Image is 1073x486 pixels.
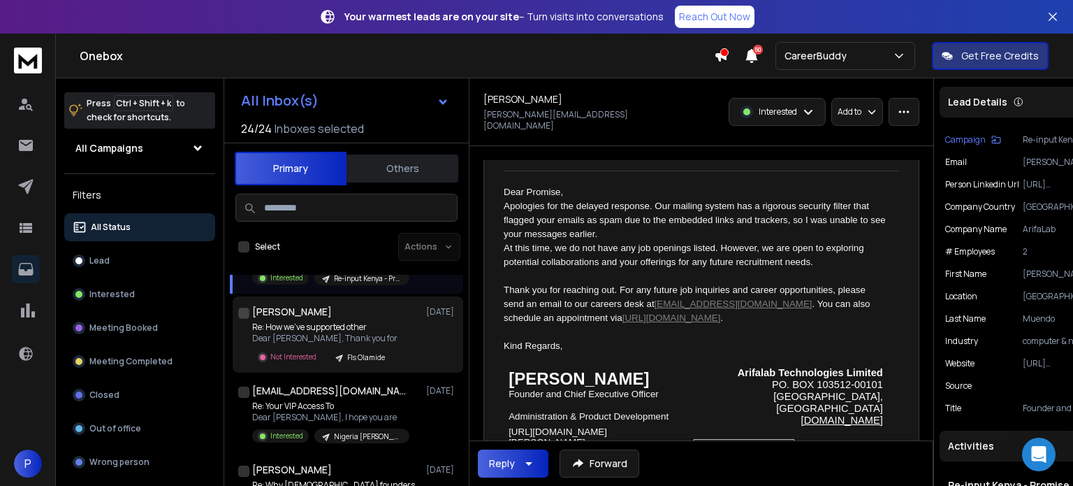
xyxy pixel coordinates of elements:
[945,403,961,414] p: title
[252,305,332,319] h1: [PERSON_NAME]
[675,6,754,28] a: Reach Out Now
[80,48,714,64] h1: Onebox
[945,291,977,302] p: location
[801,415,883,426] a: [DOMAIN_NAME]
[64,381,215,409] button: Closed
[89,255,110,266] p: Lead
[489,457,515,471] div: Reply
[945,134,986,145] p: Campaign
[504,241,888,269] div: At this time, we do not have any job openings listed. However, we are open to exploring potential...
[945,313,986,324] p: Last Name
[14,48,42,73] img: logo
[14,450,42,478] button: P
[483,109,697,131] p: [PERSON_NAME][EMAIL_ADDRESS][DOMAIN_NAME]
[275,120,364,137] h3: Inboxes selected
[87,97,185,124] p: Press to check for shortcuts.
[945,157,967,168] p: Email
[945,380,972,392] p: Source
[252,333,397,344] p: Dear [PERSON_NAME], Thank you for
[64,134,215,162] button: All Campaigns
[738,367,883,378] span: Arifalab Technologies Limited
[945,179,1019,190] p: Person Linkedin Url
[255,241,280,252] label: Select
[759,106,797,117] p: Interested
[252,322,397,333] p: Re: How we’ve supported other
[64,247,215,275] button: Lead
[344,10,519,23] strong: Your warmest leads are on your site
[679,10,750,24] p: Reach Out Now
[64,213,215,241] button: All Status
[344,10,664,24] p: – Turn visits into conversations
[948,95,1007,109] p: Lead Details
[334,431,401,442] p: Nigeria [PERSON_NAME]
[773,391,886,414] span: [GEOGRAPHIC_DATA], [GEOGRAPHIC_DATA]
[945,269,986,280] p: First Name
[622,313,721,323] a: [URL][DOMAIN_NAME]
[75,141,143,155] h1: All Campaigns
[270,273,303,283] p: Interested
[509,389,659,399] span: Founder and Chief Executive Officer
[64,185,215,205] h3: Filters
[945,358,975,369] p: website
[483,92,562,106] h1: [PERSON_NAME]
[89,457,149,468] p: Wrong person
[252,384,406,398] h1: [EMAIL_ADDRESS][DOMAIN_NAME]
[838,106,861,117] p: Add to
[252,463,332,477] h1: [PERSON_NAME]
[64,348,215,376] button: Meeting Completed
[655,299,812,309] a: [EMAIL_ADDRESS][DOMAIN_NAME]
[89,322,158,334] p: Meeting Booked
[235,152,346,185] button: Primary
[961,49,1039,63] p: Get Free Credits
[932,42,1049,70] button: Get Free Credits
[945,336,978,347] p: industry
[241,120,272,137] span: 24 / 24
[64,448,215,476] button: Wrong person
[64,314,215,342] button: Meeting Booked
[945,246,995,257] p: # Employees
[230,87,460,115] button: All Inbox(s)
[504,199,888,241] div: Apologies for the delayed response. Our mailing system has a rigorous security filter that flagge...
[89,423,141,434] p: Out of office
[346,153,458,184] button: Others
[945,201,1015,213] p: Company Country
[509,410,724,424] div: Administration & Product Development
[241,94,319,108] h1: All Inbox(s)
[270,352,316,362] p: Not Interested
[89,356,173,367] p: Meeting Completed
[1022,438,1056,471] div: Open Intercom Messenger
[64,415,215,443] button: Out of office
[772,379,883,390] span: PO. BOX 103512-00101
[945,134,1001,145] button: Campaign
[478,450,548,478] button: Reply
[270,431,303,441] p: Interested
[694,439,794,463] img: 0.1730345560.3449034412008844226.1991038847b__inline__img__src
[945,224,1007,235] p: Company Name
[509,427,607,448] span: [URL][DOMAIN_NAME][PERSON_NAME]
[91,222,131,233] p: All Status
[504,339,888,353] div: Kind Regards,
[509,369,649,388] span: [PERSON_NAME]
[89,289,135,300] p: Interested
[334,273,401,284] p: Re-input Kenya - Promise
[784,49,852,63] p: CareerBuddy
[426,464,458,476] p: [DATE]
[504,283,888,325] div: Thank you for reaching out. For any future job inquiries and career opportunities, please send an...
[801,415,883,426] span: [DOMAIN_NAME]
[426,306,458,317] p: [DATE]
[252,412,409,423] p: Dear [PERSON_NAME], I hope you are
[89,389,119,401] p: Closed
[252,401,409,412] p: Re: Your VIP Access To
[64,280,215,308] button: Interested
[560,450,639,478] button: Forward
[114,95,173,111] span: Ctrl + Shift + k
[753,45,763,55] span: 50
[347,352,385,363] p: FIs Olamide
[504,185,888,199] div: Dear Promise,
[426,385,458,396] p: [DATE]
